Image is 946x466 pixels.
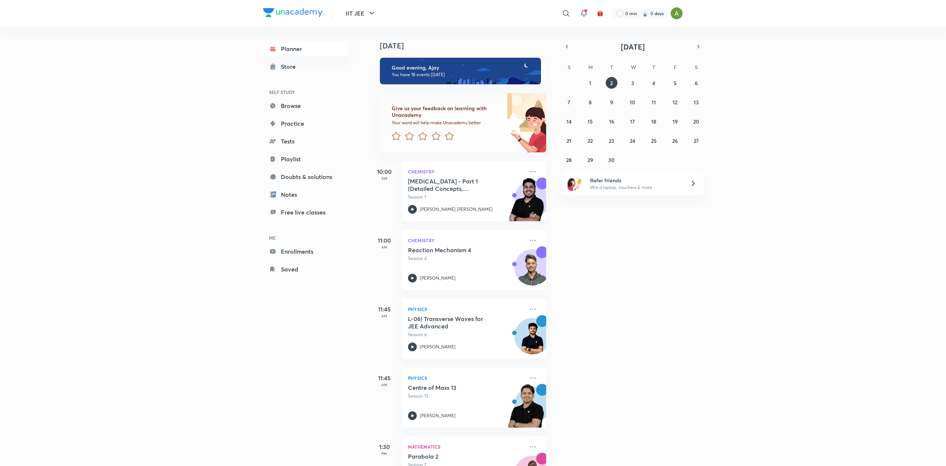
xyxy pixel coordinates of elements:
a: Saved [263,262,349,277]
p: AM [370,382,399,387]
span: [DATE] [621,42,645,52]
button: September 23, 2025 [606,135,617,146]
button: September 25, 2025 [648,135,660,146]
abbr: September 12, 2025 [673,99,677,106]
h5: Centre of Mass 13 [408,384,500,391]
a: Tests [263,134,349,149]
h6: Refer friends [590,176,681,184]
abbr: September 17, 2025 [630,118,635,125]
abbr: September 7, 2025 [568,99,570,106]
button: September 14, 2025 [563,115,575,127]
button: September 17, 2025 [627,115,639,127]
img: avatar [597,10,603,17]
abbr: September 1, 2025 [589,80,591,87]
p: Chemistry [408,236,524,245]
button: avatar [594,7,606,19]
button: September 27, 2025 [690,135,702,146]
button: September 22, 2025 [584,135,596,146]
a: Enrollments [263,244,349,259]
button: September 30, 2025 [606,154,617,166]
abbr: September 25, 2025 [651,137,657,144]
abbr: September 21, 2025 [566,137,571,144]
img: unacademy [506,384,546,435]
h5: 11:00 [370,236,399,245]
abbr: Sunday [568,64,571,71]
p: [PERSON_NAME] [420,344,456,350]
abbr: Wednesday [631,64,636,71]
a: Practice [263,116,349,131]
button: September 29, 2025 [584,154,596,166]
abbr: September 4, 2025 [652,80,655,87]
p: AM [370,314,399,318]
button: September 20, 2025 [690,115,702,127]
button: September 11, 2025 [648,96,660,108]
p: Physics [408,374,524,382]
abbr: September 23, 2025 [609,137,614,144]
p: AM [370,245,399,249]
button: September 21, 2025 [563,135,575,146]
button: September 13, 2025 [690,96,702,108]
p: Session 4 [408,255,524,262]
abbr: September 24, 2025 [630,137,635,144]
h6: ME [263,232,349,244]
abbr: September 2, 2025 [610,80,613,87]
p: Win a laptop, vouchers & more [590,184,681,191]
h5: 11:45 [370,374,399,382]
abbr: September 22, 2025 [588,137,593,144]
img: Avatar [515,253,550,289]
h5: L-06| Transverse Waves for JEE Advanced [408,315,500,330]
h6: SELF STUDY [263,86,349,98]
p: Session 1 [408,194,524,200]
button: September 4, 2025 [648,77,660,89]
button: IIT JEE [341,6,381,21]
abbr: September 26, 2025 [672,137,678,144]
abbr: Tuesday [610,64,613,71]
abbr: September 5, 2025 [674,80,677,87]
abbr: September 29, 2025 [588,156,593,163]
h4: [DATE] [380,41,554,50]
button: September 9, 2025 [606,96,617,108]
button: September 24, 2025 [627,135,639,146]
abbr: September 8, 2025 [589,99,592,106]
button: September 6, 2025 [690,77,702,89]
abbr: September 28, 2025 [566,156,572,163]
p: PM [370,451,399,456]
a: Browse [263,98,349,113]
p: You have 18 events [DATE] [392,72,534,78]
button: September 28, 2025 [563,154,575,166]
h5: Reaction Mechanism 4 [408,246,500,254]
a: Company Logo [263,8,323,19]
button: September 3, 2025 [627,77,639,89]
p: Session 6 [408,331,524,338]
button: [DATE] [572,41,693,52]
img: Company Logo [263,8,323,17]
button: September 19, 2025 [669,115,681,127]
button: September 1, 2025 [584,77,596,89]
button: September 10, 2025 [627,96,639,108]
abbr: Monday [588,64,593,71]
a: Store [263,59,349,74]
h5: Parabola 2 [408,453,500,460]
p: Physics [408,305,524,314]
abbr: Friday [674,64,677,71]
button: September 18, 2025 [648,115,660,127]
button: September 5, 2025 [669,77,681,89]
p: [PERSON_NAME] [420,275,456,281]
button: September 7, 2025 [563,96,575,108]
abbr: September 19, 2025 [673,118,678,125]
div: Store [281,62,300,71]
abbr: September 16, 2025 [609,118,614,125]
p: [PERSON_NAME] [PERSON_NAME] [420,206,493,213]
img: referral [568,176,582,191]
a: Free live classes [263,205,349,220]
p: [PERSON_NAME] [420,412,456,419]
h6: Good evening, Ajay [392,64,534,71]
a: Doubts & solutions [263,169,349,184]
abbr: September 30, 2025 [608,156,615,163]
p: Mathematics [408,442,524,451]
button: September 26, 2025 [669,135,681,146]
button: September 15, 2025 [584,115,596,127]
abbr: September 14, 2025 [566,118,572,125]
h6: Give us your feedback on learning with Unacademy [392,105,500,118]
abbr: September 9, 2025 [610,99,613,106]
